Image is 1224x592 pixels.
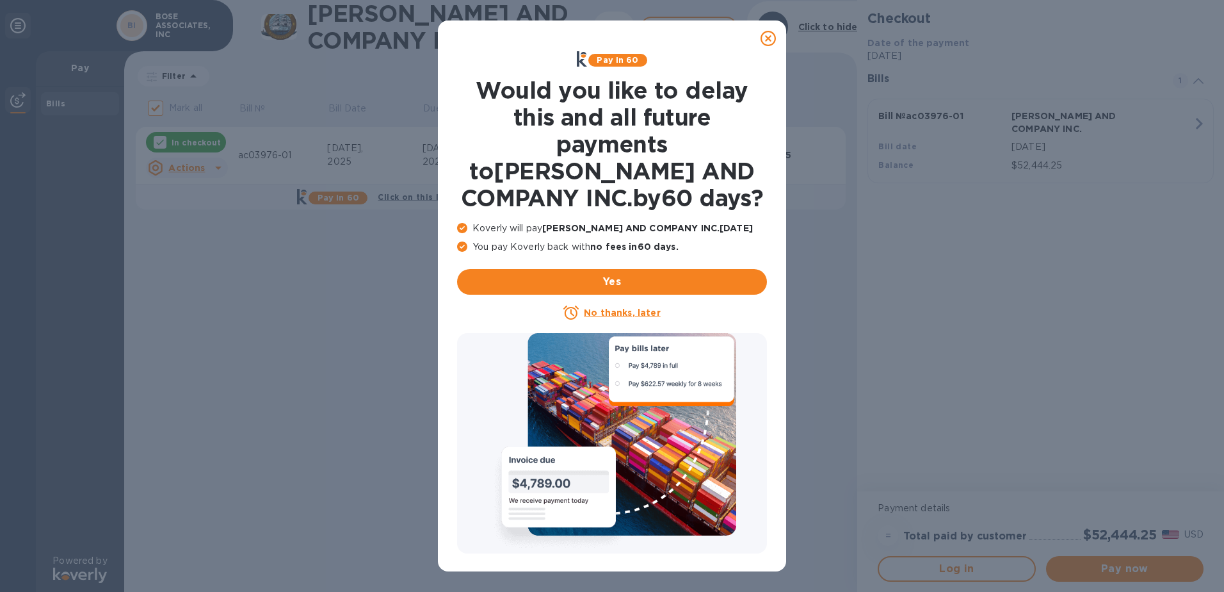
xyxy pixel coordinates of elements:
[457,222,767,235] p: Koverly will pay
[457,240,767,254] p: You pay Koverly back with
[457,77,767,211] h1: Would you like to delay this and all future payments to [PERSON_NAME] AND COMPANY INC. by 60 days ?
[584,308,660,318] u: No thanks, later
[597,55,638,65] b: Pay in 60
[542,223,753,233] b: [PERSON_NAME] AND COMPANY INC. [DATE]
[467,274,757,290] span: Yes
[457,269,767,295] button: Yes
[590,242,678,252] b: no fees in 60 days .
